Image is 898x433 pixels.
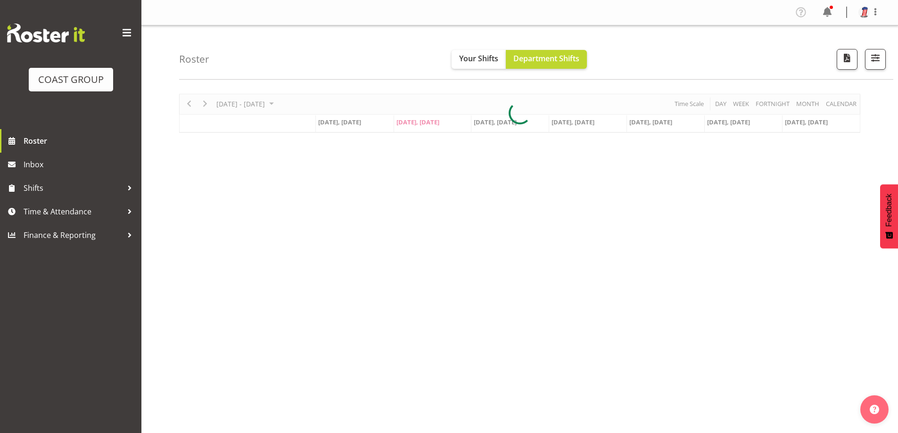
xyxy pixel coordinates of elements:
[24,204,123,219] span: Time & Attendance
[24,157,137,172] span: Inbox
[865,49,886,70] button: Filter Shifts
[24,228,123,242] span: Finance & Reporting
[24,181,123,195] span: Shifts
[452,50,506,69] button: Your Shifts
[880,184,898,248] button: Feedback - Show survey
[506,50,587,69] button: Department Shifts
[7,24,85,42] img: Rosterit website logo
[885,194,893,227] span: Feedback
[513,53,579,64] span: Department Shifts
[24,134,137,148] span: Roster
[179,54,209,65] h4: Roster
[837,49,857,70] button: Download a PDF of the roster according to the set date range.
[38,73,104,87] div: COAST GROUP
[870,405,879,414] img: help-xxl-2.png
[459,53,498,64] span: Your Shifts
[858,7,870,18] img: harley-wongpayuke2a02cfbbb7d6b0b72bf82c4d2da330d.png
